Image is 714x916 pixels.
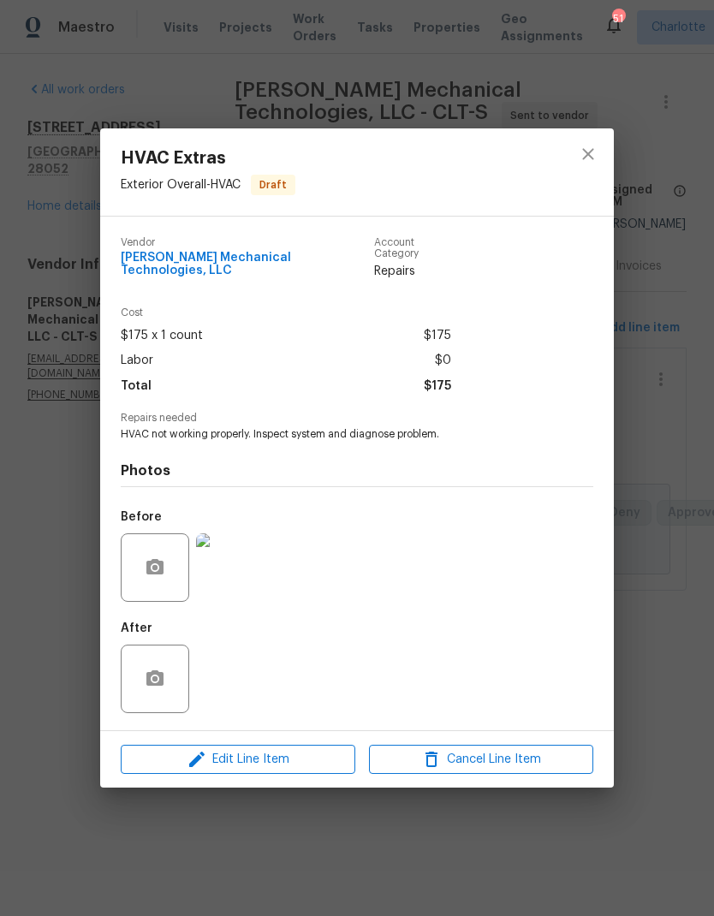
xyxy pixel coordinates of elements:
button: close [568,134,609,175]
span: Repairs [374,263,452,280]
h4: Photos [121,462,593,479]
span: $175 [424,374,451,399]
span: Total [121,374,152,399]
span: $175 x 1 count [121,324,203,348]
span: HVAC Extras [121,149,295,168]
span: $175 [424,324,451,348]
span: Edit Line Item [126,749,350,770]
span: Cost [121,307,451,318]
h5: Before [121,511,162,523]
button: Cancel Line Item [369,745,593,775]
h5: After [121,622,152,634]
span: Draft [253,176,294,193]
span: Repairs needed [121,413,593,424]
span: Labor [121,348,153,373]
div: 51 [612,10,624,27]
span: Cancel Line Item [374,749,588,770]
span: Account Category [374,237,452,259]
span: $0 [435,348,451,373]
span: [PERSON_NAME] Mechanical Technologies, LLC [121,252,374,277]
span: Exterior Overall - HVAC [121,178,241,190]
span: HVAC not working properly. Inspect system and diagnose problem. [121,427,546,442]
button: Edit Line Item [121,745,355,775]
span: Vendor [121,237,374,248]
